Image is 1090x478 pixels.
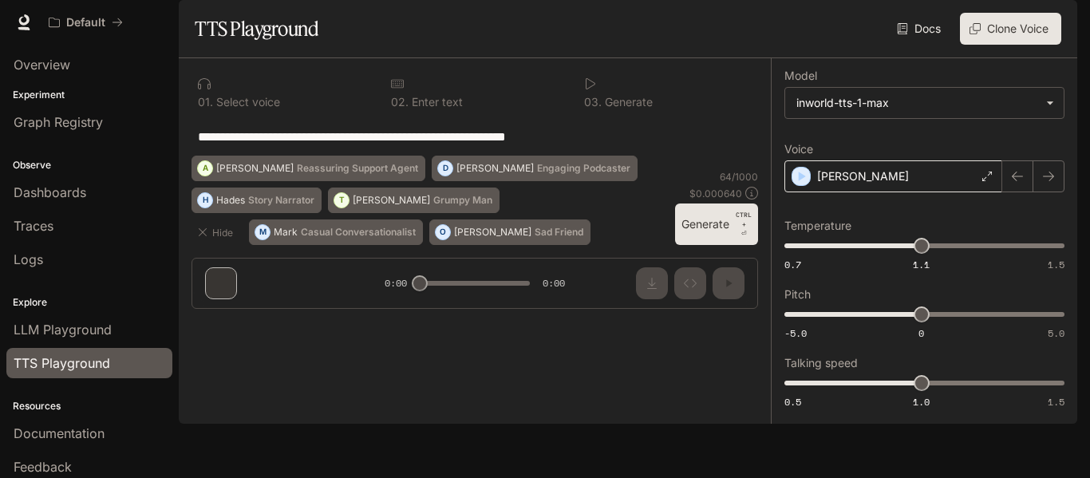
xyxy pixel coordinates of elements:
button: All workspaces [41,6,130,38]
h1: TTS Playground [195,13,318,45]
div: O [436,219,450,245]
p: Temperature [784,220,851,231]
p: [PERSON_NAME] [353,196,430,205]
p: Grumpy Man [433,196,492,205]
p: 0 3 . [584,97,602,108]
p: $ 0.000640 [689,187,742,200]
p: Voice [784,144,813,155]
p: [PERSON_NAME] [817,168,909,184]
button: T[PERSON_NAME]Grumpy Man [328,188,500,213]
button: MMarkCasual Conversationalist [249,219,423,245]
button: HHadesStory Narrator [192,188,322,213]
span: -5.0 [784,326,807,340]
div: T [334,188,349,213]
button: GenerateCTRL +⏎ [675,203,758,245]
a: Docs [894,13,947,45]
p: Engaging Podcaster [537,164,630,173]
p: Generate [602,97,653,108]
div: H [198,188,212,213]
p: CTRL + [736,210,752,229]
div: D [438,156,452,181]
p: Hades [216,196,245,205]
p: Select voice [213,97,280,108]
p: [PERSON_NAME] [454,227,531,237]
button: D[PERSON_NAME]Engaging Podcaster [432,156,638,181]
span: 0 [918,326,924,340]
p: [PERSON_NAME] [216,164,294,173]
button: A[PERSON_NAME]Reassuring Support Agent [192,156,425,181]
span: 1.0 [913,395,930,409]
span: 1.5 [1048,258,1064,271]
span: 0.7 [784,258,801,271]
p: Model [784,70,817,81]
p: Pitch [784,289,811,300]
p: 64 / 1000 [720,170,758,184]
p: Reassuring Support Agent [297,164,418,173]
span: 1.1 [913,258,930,271]
button: Hide [192,219,243,245]
p: Default [66,16,105,30]
p: Enter text [409,97,463,108]
button: O[PERSON_NAME]Sad Friend [429,219,590,245]
p: Sad Friend [535,227,583,237]
div: M [255,219,270,245]
p: Casual Conversationalist [301,227,416,237]
p: 0 1 . [198,97,213,108]
p: ⏎ [736,210,752,239]
div: inworld-tts-1-max [785,88,1064,118]
p: Mark [274,227,298,237]
div: A [198,156,212,181]
button: Clone Voice [960,13,1061,45]
p: Story Narrator [248,196,314,205]
p: Talking speed [784,358,858,369]
div: inworld-tts-1-max [796,95,1038,111]
span: 5.0 [1048,326,1064,340]
span: 0.5 [784,395,801,409]
span: 1.5 [1048,395,1064,409]
p: 0 2 . [391,97,409,108]
p: [PERSON_NAME] [456,164,534,173]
